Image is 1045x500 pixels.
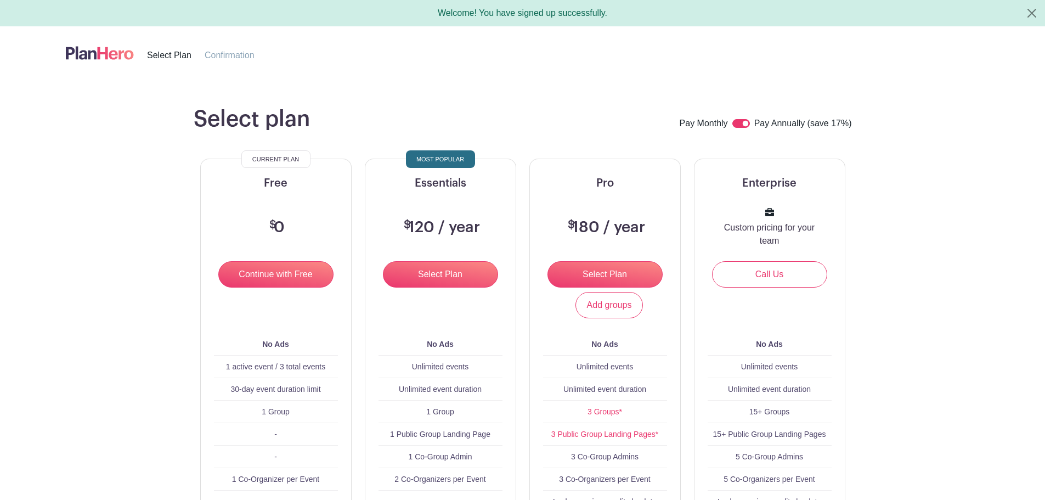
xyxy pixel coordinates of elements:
span: 3 Co-Group Admins [571,452,639,461]
span: Unlimited event duration [563,385,646,394]
input: Select Plan [547,261,663,288]
span: Most Popular [416,153,464,166]
h1: Select plan [194,106,310,132]
b: No Ads [591,340,618,349]
a: 3 Groups* [588,407,622,416]
a: Add groups [575,292,643,318]
span: Confirmation [205,50,255,60]
span: 1 Group [426,407,454,416]
span: Select Plan [147,50,191,60]
span: 1 Public Group Landing Page [390,430,490,439]
h5: Pro [543,177,667,190]
span: 1 Co-Organizer per Event [232,475,320,484]
span: 1 active event / 3 total events [226,362,325,371]
img: logo-507f7623f17ff9eddc593b1ce0a138ce2505c220e1c5a4e2b4648c50719b7d32.svg [66,44,134,62]
span: Unlimited events [412,362,469,371]
input: Select Plan [383,261,498,288]
span: 3 Co-Organizers per Event [559,475,651,484]
h3: 120 / year [401,218,480,237]
span: 1 Group [262,407,290,416]
p: Custom pricing for your team [721,221,818,248]
span: - [274,452,277,461]
input: Continue with Free [218,261,334,288]
span: 15+ Public Group Landing Pages [713,430,826,439]
span: $ [404,220,411,231]
span: Unlimited events [741,362,798,371]
b: No Ads [262,340,289,349]
span: - [274,430,277,439]
h5: Essentials [379,177,502,190]
span: 1 Co-Group Admin [409,452,472,461]
a: Call Us [712,261,827,288]
span: 5 Co-Group Admins [736,452,803,461]
b: No Ads [756,340,782,349]
span: Unlimited event duration [728,385,811,394]
span: Current Plan [252,153,299,166]
span: 2 Co-Organizers per Event [394,475,486,484]
span: $ [568,220,575,231]
span: Unlimited events [577,362,634,371]
span: 30-day event duration limit [230,385,320,394]
label: Pay Annually (save 17%) [754,117,852,131]
b: No Ads [427,340,453,349]
span: Unlimited event duration [399,385,482,394]
span: $ [269,220,276,231]
span: 5 Co-Organizers per Event [724,475,815,484]
label: Pay Monthly [680,117,728,131]
h3: 180 / year [565,218,645,237]
a: 3 Public Group Landing Pages* [551,430,658,439]
h5: Enterprise [708,177,832,190]
h3: 0 [267,218,285,237]
h5: Free [214,177,338,190]
span: 15+ Groups [749,407,790,416]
